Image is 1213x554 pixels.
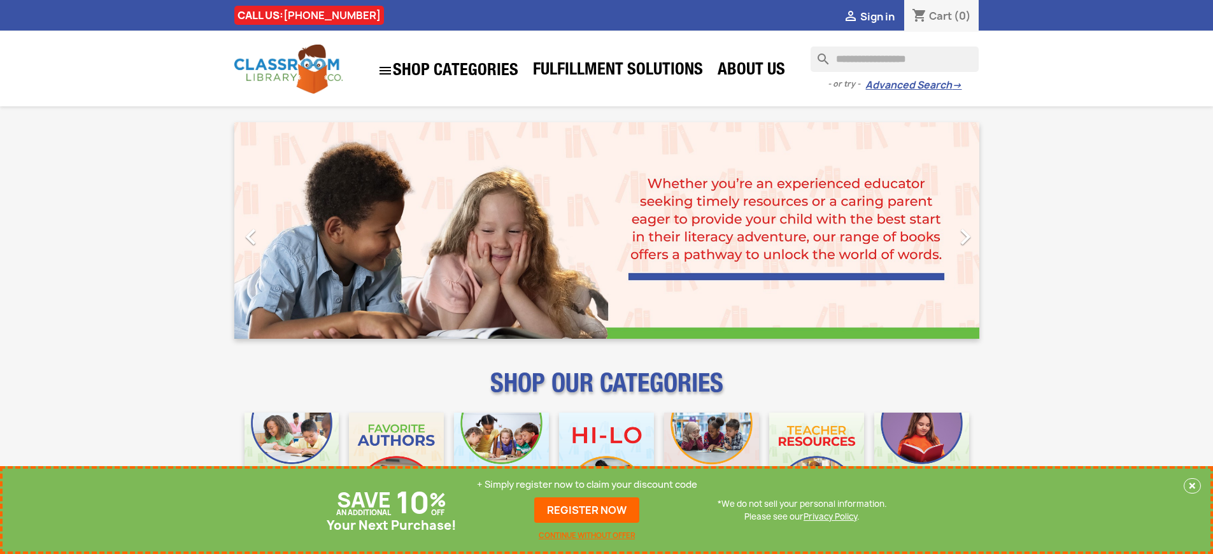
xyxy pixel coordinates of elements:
i: shopping_cart [912,9,927,24]
img: CLC_Fiction_Nonfiction_Mobile.jpg [664,413,759,508]
a: Fulfillment Solutions [527,59,709,84]
span: → [952,79,961,92]
img: Classroom Library Company [234,45,343,94]
img: CLC_Bulk_Mobile.jpg [245,413,339,508]
a: About Us [711,59,791,84]
div: CALL US: [234,6,384,25]
i:  [378,63,393,78]
i:  [843,10,858,25]
i:  [949,221,981,253]
p: SHOP OUR CATEGORIES [234,380,979,402]
img: CLC_HiLo_Mobile.jpg [559,413,654,508]
a: Previous [234,122,346,339]
a:  Sign in [843,10,895,24]
span: Cart [929,9,952,23]
span: (0) [954,9,971,23]
a: [PHONE_NUMBER] [283,8,381,22]
span: - or try - [828,78,865,90]
img: CLC_Dyslexia_Mobile.jpg [874,413,969,508]
i: search [811,46,826,62]
span: Sign in [860,10,895,24]
input: Search [811,46,979,72]
img: CLC_Teacher_Resources_Mobile.jpg [769,413,864,508]
ul: Carousel container [234,122,979,339]
i:  [235,221,267,253]
img: CLC_Favorite_Authors_Mobile.jpg [349,413,444,508]
a: Advanced Search→ [865,79,961,92]
a: Next [867,122,979,339]
img: CLC_Phonics_And_Decodables_Mobile.jpg [454,413,549,508]
a: SHOP CATEGORIES [371,57,525,85]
